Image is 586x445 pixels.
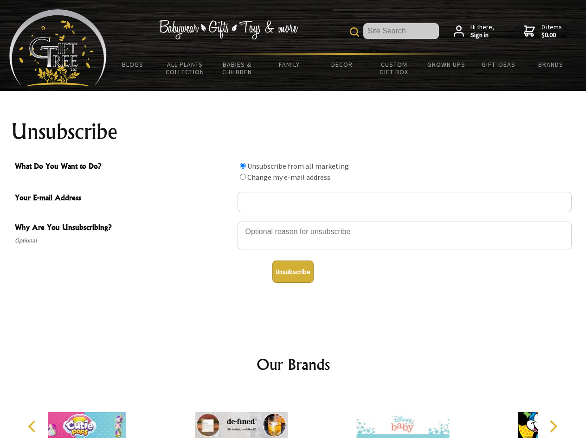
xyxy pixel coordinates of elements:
[350,27,359,37] img: product search
[15,222,233,235] span: Why Are You Unsubscribing?
[472,55,525,74] a: Gift Ideas
[541,31,562,39] strong: $0.00
[524,23,562,39] a: 0 items$0.00
[238,222,572,249] textarea: Why Are You Unsubscribing?
[543,416,563,437] button: Next
[19,353,568,375] h2: Our Brands
[247,172,330,182] label: Change my e-mail address
[211,55,264,82] a: Babies & Children
[238,192,572,212] input: Your E-mail Address
[240,163,246,169] input: What Do You Want to Do?
[159,20,298,39] img: Babywear - Gifts - Toys & more
[15,160,233,174] span: What Do You Want to Do?
[11,121,575,143] h1: Unsubscribe
[525,55,577,74] a: Brands
[470,23,494,39] span: Hi there,
[368,55,420,82] a: Custom Gift Box
[470,31,494,39] strong: Sign in
[420,55,472,74] a: Grown Ups
[247,161,349,171] label: Unsubscribe from all marketing
[15,192,233,205] span: Your E-mail Address
[363,23,439,39] input: Site Search
[9,9,107,86] img: Babyware - Gifts - Toys and more...
[23,416,44,437] button: Previous
[454,23,494,39] a: Hi there,Sign in
[272,261,314,283] button: Unsubscribe
[264,55,316,74] a: Family
[15,235,233,246] span: Optional
[240,174,246,180] input: What Do You Want to Do?
[316,55,368,74] a: Decor
[107,55,159,74] a: BLOGS
[159,55,212,82] a: All Plants Collection
[541,23,562,39] span: 0 items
